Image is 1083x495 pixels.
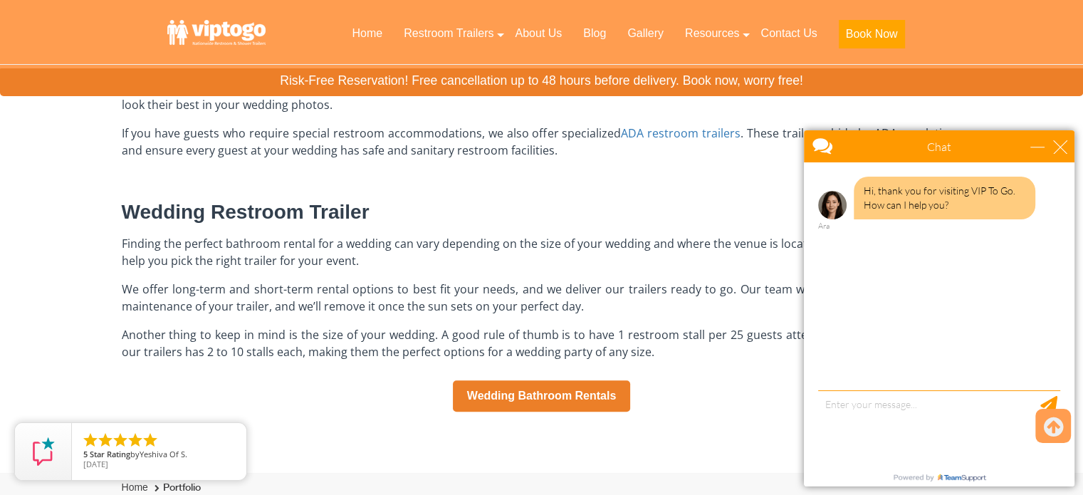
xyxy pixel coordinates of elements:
span: [DATE] [83,459,108,469]
span: . These trailers abide by ADA regulations and ensure every guest at your wedding has safe and san... [122,125,962,158]
li:  [112,432,129,449]
a: ADA restroom trailers [621,125,741,141]
a: Restroom Trailers [393,18,504,49]
a: Contact Us [750,18,827,49]
span: If you have guests who require special restroom accommodations, we also offer specialized [122,125,622,141]
span: by [83,450,235,460]
a: Book Now [828,18,916,57]
button: Book Now [839,20,905,48]
a: About Us [504,18,572,49]
a: Blog [572,18,617,49]
span: Finding the perfect bathroom rental for a wedding can vary depending on the size of your wedding ... [122,236,962,269]
span: allow your guests to clean up so they look their best in your wedding photos. [122,80,962,113]
a: Resources [674,18,750,49]
span: Yeshiva Of S. [140,449,187,459]
iframe: Live Chat Box [795,122,1083,495]
img: Review Rating [29,437,58,466]
span: Another thing to keep in mind is the size of your wedding. A good rule of thumb is to have 1 rest... [122,327,962,360]
span: 5 [83,449,88,459]
span: Star Rating [90,449,130,459]
a: Gallery [617,18,674,49]
li:  [142,432,159,449]
li:  [97,432,114,449]
a: Wedding Bathroom Rentals [453,380,631,412]
a: Home [341,18,393,49]
span: Wedding Restroom Trailer [122,201,370,223]
a: Home [122,481,148,493]
li:  [82,432,99,449]
li:  [127,432,144,449]
span: We offer long-term and short-term rental options to best fit your needs, and we deliver our trail... [122,281,962,314]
